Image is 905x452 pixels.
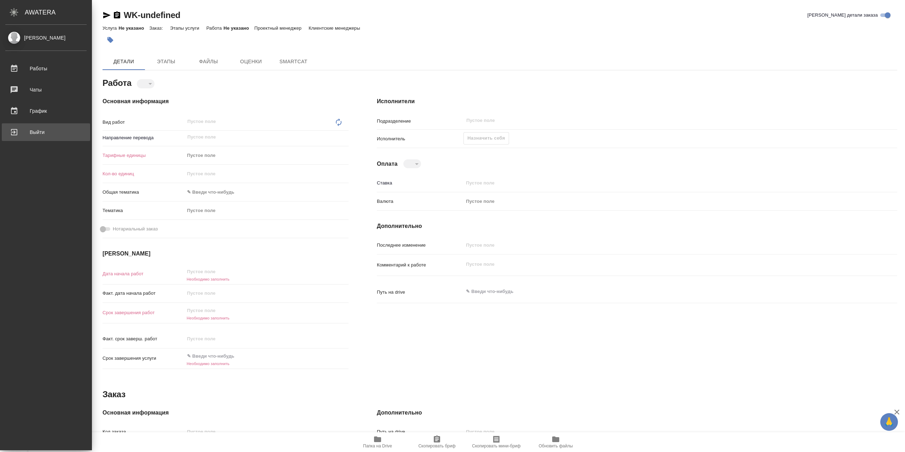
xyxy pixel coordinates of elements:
[883,415,895,429] span: 🙏
[539,444,573,448] span: Обновить файлы
[377,160,398,168] h4: Оплата
[185,266,246,277] input: Пустое поле
[103,189,185,196] p: Общая тематика
[103,335,185,342] p: Факт. срок заверш. работ
[187,133,332,141] input: Пустое поле
[5,84,87,95] div: Чаты
[103,76,132,89] h2: Работа
[185,186,349,198] div: ✎ Введи что-нибудь
[192,57,226,66] span: Файлы
[377,118,463,125] p: Подразделение
[2,60,90,77] a: Работы
[185,169,349,179] input: Пустое поле
[463,178,854,188] input: Пустое поле
[2,81,90,99] a: Чаты
[467,432,526,452] button: Скопировать мини-бриф
[377,180,463,187] p: Ставка
[880,413,898,431] button: 🙏
[185,334,246,344] input: Пустое поле
[377,428,463,435] p: Путь на drive
[185,427,349,437] input: Пустое поле
[377,135,463,142] p: Исполнитель
[377,97,897,106] h4: Исполнители
[5,63,87,74] div: Работы
[118,25,149,31] p: Не указано
[25,5,92,19] div: AWATERA
[187,189,340,196] div: ✎ Введи что-нибудь
[107,57,141,66] span: Детали
[377,242,463,249] p: Последнее изменение
[309,25,362,31] p: Клиентские менеджеры
[5,106,87,116] div: График
[206,25,224,31] p: Работа
[103,428,185,435] p: Код заказа
[113,225,158,233] span: Нотариальный заказ
[377,262,463,269] p: Комментарий к работе
[185,362,349,366] h6: Необходимо заполнить
[103,134,185,141] p: Направление перевода
[103,270,185,277] p: Дата начала работ
[377,198,463,205] p: Валюта
[187,152,340,159] div: Пустое поле
[185,316,349,320] h6: Необходимо заполнить
[363,444,392,448] span: Папка на Drive
[276,57,310,66] span: SmartCat
[170,25,201,31] p: Этапы услуги
[807,12,878,19] span: [PERSON_NAME] детали заказа
[377,222,897,230] h4: Дополнительно
[185,277,349,281] h6: Необходимо заполнить
[5,34,87,42] div: [PERSON_NAME]
[103,389,125,400] h2: Заказ
[463,240,854,250] input: Пустое поле
[403,159,421,168] div: ​
[103,207,185,214] p: Тематика
[103,409,349,417] h4: Основная информация
[149,25,164,31] p: Заказ:
[463,427,854,437] input: Пустое поле
[103,290,185,297] p: Факт. дата начала работ
[5,127,87,137] div: Выйти
[234,57,268,66] span: Оценки
[103,170,185,177] p: Кол-во единиц
[463,195,854,207] div: Пустое поле
[103,32,118,48] button: Добавить тэг
[103,355,185,362] p: Срок завершения услуги
[526,432,585,452] button: Обновить файлы
[466,198,845,205] div: Пустое поле
[185,205,349,217] div: Пустое поле
[149,57,183,66] span: Этапы
[223,25,254,31] p: Не указано
[103,97,349,106] h4: Основная информация
[137,79,154,88] div: ​
[124,10,180,20] a: WK-undefined
[348,432,407,452] button: Папка на Drive
[103,250,349,258] h4: [PERSON_NAME]
[472,444,520,448] span: Скопировать мини-бриф
[377,409,897,417] h4: Дополнительно
[2,102,90,120] a: График
[185,288,246,298] input: Пустое поле
[103,152,185,159] p: Тарифные единицы
[103,119,185,126] p: Вид работ
[466,116,837,125] input: Пустое поле
[185,351,246,362] input: ✎ Введи что-нибудь
[103,11,111,19] button: Скопировать ссылку для ЯМессенджера
[113,11,121,19] button: Скопировать ссылку
[377,289,463,296] p: Путь на drive
[185,149,349,162] div: Пустое поле
[187,207,340,214] div: Пустое поле
[254,25,303,31] p: Проектный менеджер
[418,444,455,448] span: Скопировать бриф
[103,309,185,316] p: Срок завершения работ
[2,123,90,141] a: Выйти
[103,25,118,31] p: Услуга
[407,432,467,452] button: Скопировать бриф
[185,306,246,316] input: Пустое поле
